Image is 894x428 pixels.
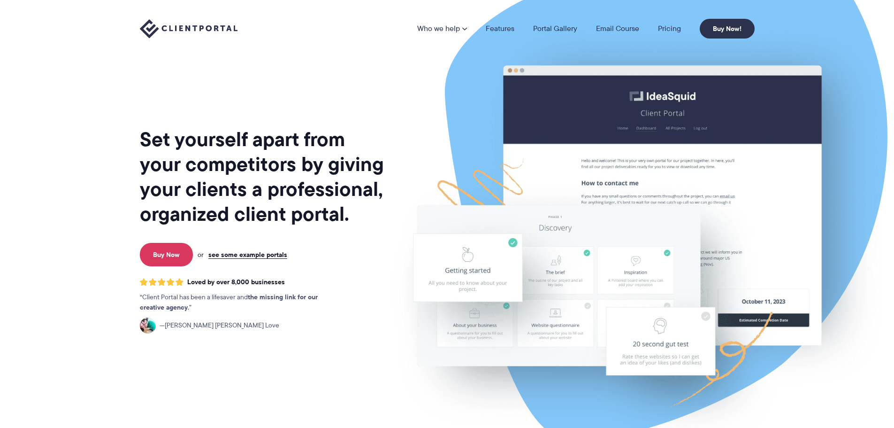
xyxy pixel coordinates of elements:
a: Pricing [658,25,681,32]
span: or [198,250,204,259]
span: [PERSON_NAME] [PERSON_NAME] Love [160,320,279,331]
h1: Set yourself apart from your competitors by giving your clients a professional, organized client ... [140,127,386,226]
strong: the missing link for our creative agency [140,292,318,312]
a: Buy Now [140,243,193,266]
a: Buy Now! [700,19,755,39]
span: Loved by over 8,000 businesses [187,278,285,286]
a: Portal Gallery [533,25,577,32]
a: Who we help [417,25,467,32]
a: see some example portals [208,250,287,259]
a: Email Course [596,25,639,32]
a: Features [486,25,514,32]
p: Client Portal has been a lifesaver and . [140,292,337,313]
